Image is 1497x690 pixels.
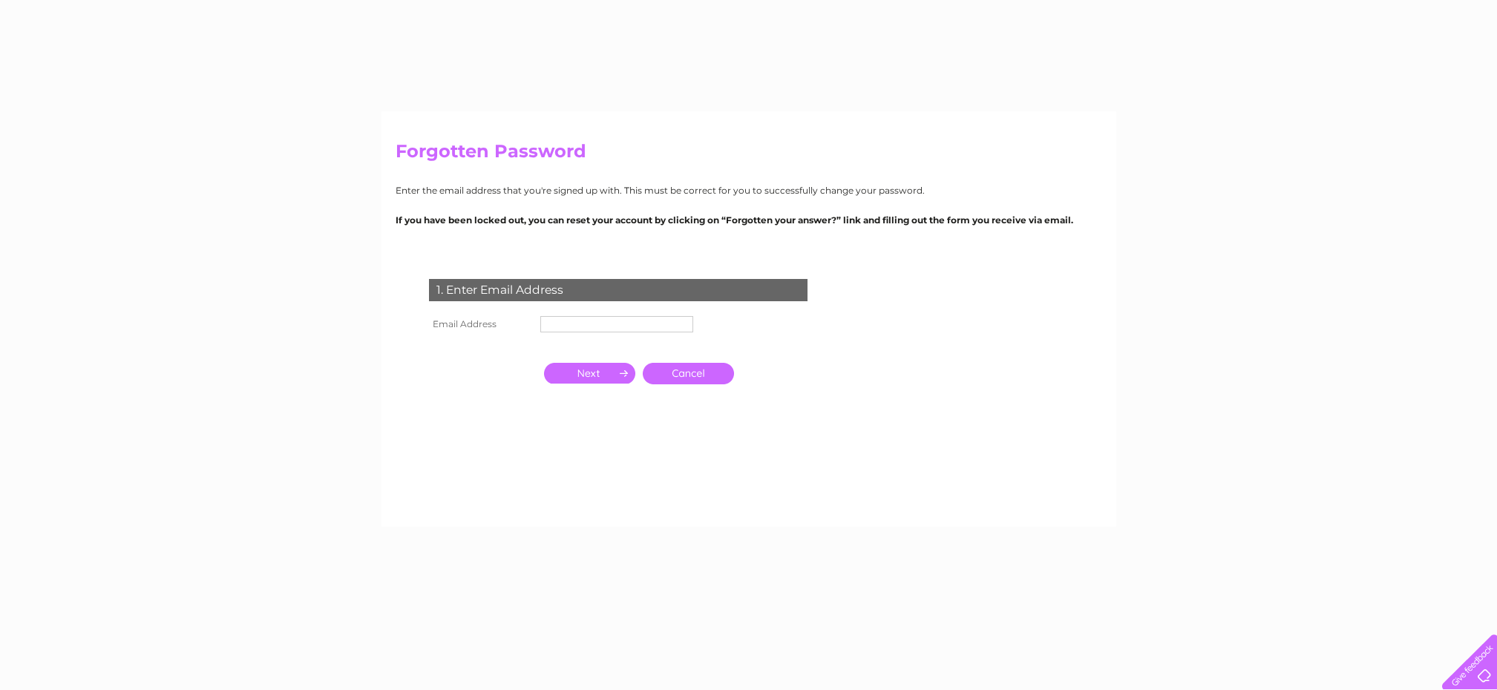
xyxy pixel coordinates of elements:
[429,279,808,301] div: 1. Enter Email Address
[396,141,1102,169] h2: Forgotten Password
[643,363,734,384] a: Cancel
[425,312,537,336] th: Email Address
[396,213,1102,227] p: If you have been locked out, you can reset your account by clicking on “Forgotten your answer?” l...
[396,183,1102,197] p: Enter the email address that you're signed up with. This must be correct for you to successfully ...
